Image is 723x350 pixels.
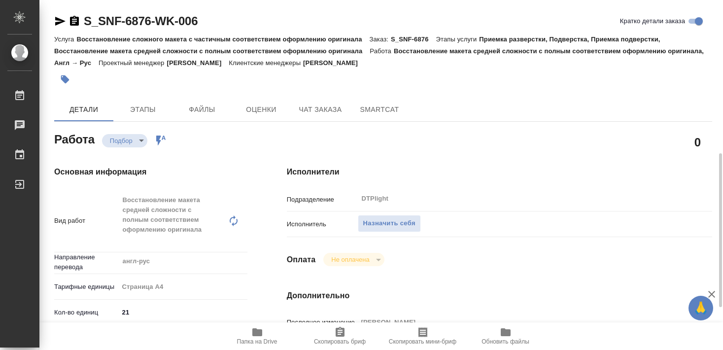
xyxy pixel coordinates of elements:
[216,322,299,350] button: Папка на Drive
[107,137,136,145] button: Подбор
[358,215,421,232] button: Назначить себя
[54,15,66,27] button: Скопировать ссылку для ЯМессенджера
[287,195,358,205] p: Подразделение
[54,216,119,226] p: Вид работ
[297,104,344,116] span: Чат заказа
[119,279,247,295] div: Страница А4
[287,254,316,266] h4: Оплата
[69,15,80,27] button: Скопировать ссылку
[54,166,247,178] h4: Основная информация
[287,166,712,178] h4: Исполнители
[287,290,712,302] h4: Дополнительно
[54,282,119,292] p: Тарифные единицы
[229,59,303,67] p: Клиентские менеджеры
[99,59,167,67] p: Проектный менеджер
[287,219,358,229] p: Исполнитель
[84,14,198,28] a: S_SNF-6876-WK-006
[370,47,394,55] p: Работа
[370,35,391,43] p: Заказ:
[391,35,436,43] p: S_SNF-6876
[76,35,369,43] p: Восстановление сложного макета с частичным соответствием оформлению оригинала
[620,16,685,26] span: Кратко детали заказа
[689,296,713,320] button: 🙏
[54,252,119,272] p: Направление перевода
[237,338,277,345] span: Папка на Drive
[119,305,247,319] input: ✎ Введи что-нибудь
[60,104,107,116] span: Детали
[102,134,147,147] div: Подбор
[323,253,384,266] div: Подбор
[482,338,529,345] span: Обновить файлы
[692,298,709,318] span: 🙏
[464,322,547,350] button: Обновить файлы
[356,104,403,116] span: SmartCat
[119,104,167,116] span: Этапы
[694,134,701,150] h2: 0
[167,59,229,67] p: [PERSON_NAME]
[314,338,366,345] span: Скопировать бриф
[54,69,76,90] button: Добавить тэг
[381,322,464,350] button: Скопировать мини-бриф
[303,59,365,67] p: [PERSON_NAME]
[287,317,358,327] p: Последнее изменение
[363,218,415,229] span: Назначить себя
[54,308,119,317] p: Кол-во единиц
[358,315,677,329] input: Пустое поле
[54,130,95,147] h2: Работа
[54,35,76,43] p: Услуга
[299,322,381,350] button: Скопировать бриф
[238,104,285,116] span: Оценки
[328,255,372,264] button: Не оплачена
[178,104,226,116] span: Файлы
[389,338,456,345] span: Скопировать мини-бриф
[436,35,480,43] p: Этапы услуги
